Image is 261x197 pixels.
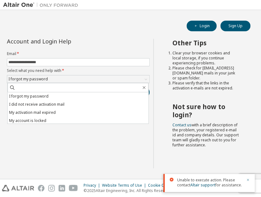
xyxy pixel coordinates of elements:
label: Select what you need help with [7,68,150,73]
h2: Other Tips [172,39,239,47]
li: Please verify that the links in the activation e-mails are not expired. [172,81,239,91]
div: Privacy [84,183,102,188]
button: Login [187,21,217,31]
img: linkedin.svg [59,185,65,191]
li: I forgot my password [8,92,148,100]
label: Email [7,51,150,56]
span: with a brief description of the problem, your registered e-mail id and company details. Our suppo... [172,122,239,148]
div: Website Terms of Use [102,183,148,188]
div: Cookie Consent [148,183,180,188]
h2: Not sure how to login? [172,103,239,119]
li: Clear your browser cookies and local storage, if you continue experiencing problems. [172,51,239,66]
a: Contact us [172,122,192,128]
button: Sign Up [220,21,250,31]
img: facebook.svg [38,185,44,191]
span: Unable to execute action. Please contact for assistance. [177,178,242,188]
img: altair_logo.svg [2,185,34,191]
p: © 2025 Altair Engineering, Inc. All Rights Reserved. [84,188,180,193]
div: I forgot my password [8,76,49,83]
div: Account and Login Help [7,39,121,44]
a: Altair support [190,182,215,188]
img: Altair One [3,2,81,8]
img: instagram.svg [48,185,55,191]
img: youtube.svg [69,185,78,191]
li: Please check for [EMAIL_ADDRESS][DOMAIN_NAME] mails in your junk or spam folder. [172,66,239,81]
div: I forgot my password [7,75,149,83]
